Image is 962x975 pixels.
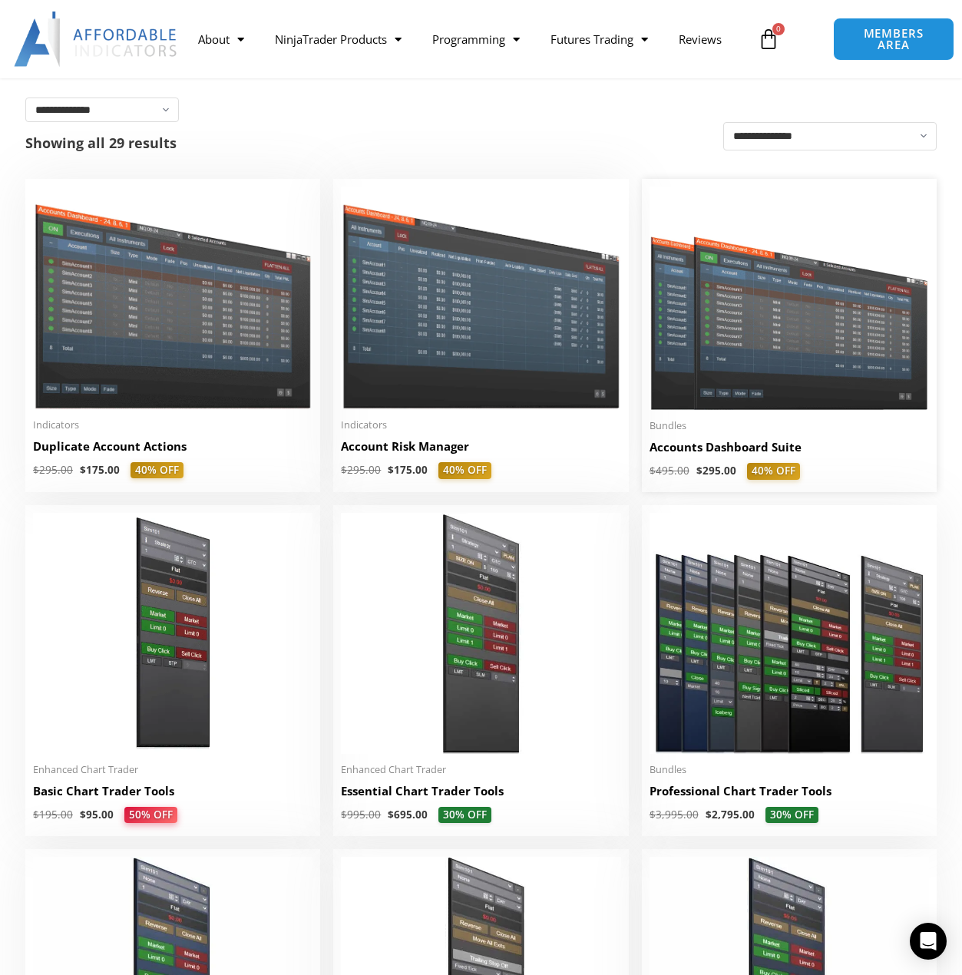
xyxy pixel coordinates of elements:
[417,21,535,57] a: Programming
[696,464,702,478] span: $
[772,23,785,35] span: 0
[341,438,620,454] h2: Account Risk Manager
[341,187,620,409] img: Account Risk Manager
[388,463,394,477] span: $
[341,783,620,799] h2: Essential Chart Trader Tools
[341,418,620,431] span: Indicators
[535,21,663,57] a: Futures Trading
[849,28,938,51] span: MEMBERS AREA
[341,763,620,776] span: Enhanced Chart Trader
[341,463,381,477] bdi: 295.00
[650,513,929,753] img: ProfessionalToolsBundlePage
[183,21,750,57] nav: Menu
[25,136,177,150] p: Showing all 29 results
[388,808,428,821] bdi: 695.00
[33,783,312,799] h2: Basic Chart Trader Tools
[33,438,312,462] a: Duplicate Account Actions
[706,808,755,821] bdi: 2,795.00
[33,187,312,409] img: Duplicate Account Actions
[650,763,929,776] span: Bundles
[124,807,177,824] span: 50% OFF
[735,17,802,61] a: 0
[80,463,86,477] span: $
[650,783,929,807] a: Professional Chart Trader Tools
[80,463,120,477] bdi: 175.00
[33,783,312,807] a: Basic Chart Trader Tools
[650,187,929,410] img: Accounts Dashboard Suite
[438,807,491,824] span: 30% OFF
[341,513,620,753] img: Essential Chart Trader Tools
[33,808,73,821] bdi: 195.00
[80,808,114,821] bdi: 95.00
[131,462,183,479] span: 40% OFF
[341,808,381,821] bdi: 995.00
[341,783,620,807] a: Essential Chart Trader Tools
[650,464,656,478] span: $
[650,439,929,463] a: Accounts Dashboard Suite
[80,808,86,821] span: $
[650,808,699,821] bdi: 3,995.00
[341,438,620,462] a: Account Risk Manager
[910,923,947,960] div: Open Intercom Messenger
[33,808,39,821] span: $
[663,21,737,57] a: Reviews
[260,21,417,57] a: NinjaTrader Products
[388,463,428,477] bdi: 175.00
[33,763,312,776] span: Enhanced Chart Trader
[33,418,312,431] span: Indicators
[696,464,736,478] bdi: 295.00
[765,807,818,824] span: 30% OFF
[33,513,312,753] img: BasicTools
[650,439,929,455] h2: Accounts Dashboard Suite
[650,464,689,478] bdi: 495.00
[14,12,179,67] img: LogoAI | Affordable Indicators – NinjaTrader
[183,21,260,57] a: About
[33,463,73,477] bdi: 295.00
[833,18,954,61] a: MEMBERS AREA
[650,783,929,799] h2: Professional Chart Trader Tools
[747,463,800,480] span: 40% OFF
[341,808,347,821] span: $
[33,463,39,477] span: $
[650,808,656,821] span: $
[723,122,937,150] select: Shop order
[706,808,712,821] span: $
[341,463,347,477] span: $
[388,808,394,821] span: $
[33,438,312,454] h2: Duplicate Account Actions
[438,462,491,479] span: 40% OFF
[650,419,929,432] span: Bundles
